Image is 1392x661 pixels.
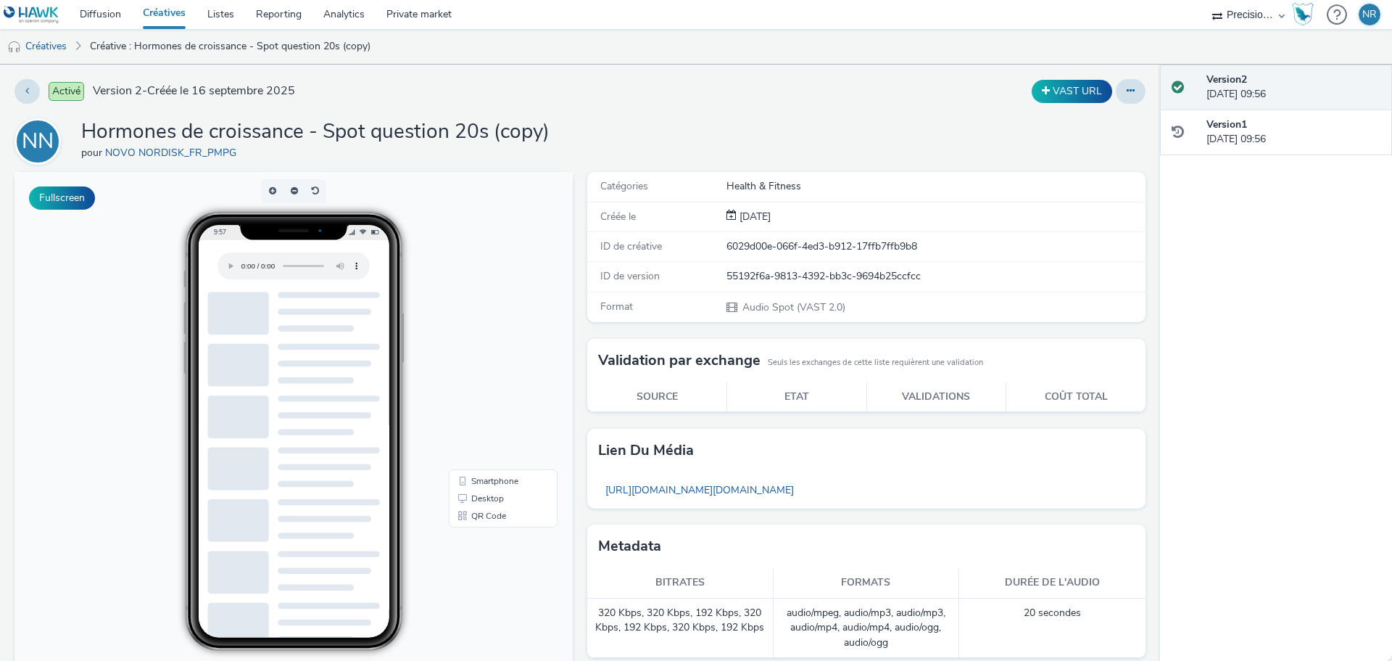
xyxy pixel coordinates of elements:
span: Desktop [457,322,489,331]
li: Desktop [437,318,540,335]
th: Durée de l'audio [959,568,1145,598]
button: VAST URL [1032,80,1112,103]
span: Activé [49,82,84,101]
small: Seuls les exchanges de cette liste requièrent une validation [768,357,983,369]
th: Etat [727,382,867,412]
h3: Lien du média [598,440,694,461]
span: Version 2 - Créée le 16 septembre 2025 [93,83,295,99]
span: Smartphone [457,305,504,313]
li: Smartphone [437,300,540,318]
th: Formats [774,568,960,598]
a: NN [14,134,67,148]
h3: Metadata [598,535,661,557]
th: Validations [866,382,1006,412]
span: 9:57 [199,56,212,64]
td: audio/mpeg, audio/mp3, audio/mp3, audio/mp4, audio/mp4, audio/ogg, audio/ogg [774,599,960,658]
strong: Version 1 [1206,118,1247,131]
span: Format [600,300,633,313]
th: Coût total [1006,382,1146,412]
li: QR Code [437,335,540,353]
span: pour [81,146,105,160]
span: QR Code [457,340,492,348]
div: Health & Fitness [726,179,1144,194]
span: Créée le [600,210,636,223]
img: Hawk Academy [1292,3,1314,26]
h3: Validation par exchange [598,350,761,371]
div: [DATE] 09:56 [1206,118,1380,147]
div: NN [22,121,54,162]
button: Fullscreen [29,186,95,210]
strong: Version 2 [1206,73,1247,86]
span: ID de version [600,269,660,283]
span: ID de créative [600,239,662,253]
td: 320 Kbps, 320 Kbps, 192 Kbps, 320 Kbps, 192 Kbps, 320 Kbps, 192 Kbps [587,599,774,658]
th: Source [587,382,727,412]
td: 20 secondes [959,599,1145,658]
a: [URL][DOMAIN_NAME][DOMAIN_NAME] [598,476,801,504]
div: Dupliquer la créative en un VAST URL [1028,80,1116,103]
div: [DATE] 09:56 [1206,73,1380,102]
div: Création 16 septembre 2025, 09:56 [737,210,771,224]
span: Audio Spot (VAST 2.0) [741,300,845,314]
span: [DATE] [737,210,771,223]
a: NOVO NORDISK_FR_PMPG [105,146,242,160]
img: audio [7,40,22,54]
div: NR [1362,4,1377,25]
div: 55192f6a-9813-4392-bb3c-9694b25ccfcc [726,269,1144,284]
img: undefined Logo [4,6,59,24]
a: Créative : Hormones de croissance - Spot question 20s (copy) [83,29,378,64]
a: Hawk Academy [1292,3,1319,26]
h1: Hormones de croissance - Spot question 20s (copy) [81,118,550,146]
div: 6029d00e-066f-4ed3-b912-17ffb7ffb9b8 [726,239,1144,254]
span: Catégories [600,179,648,193]
th: Bitrates [587,568,774,598]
